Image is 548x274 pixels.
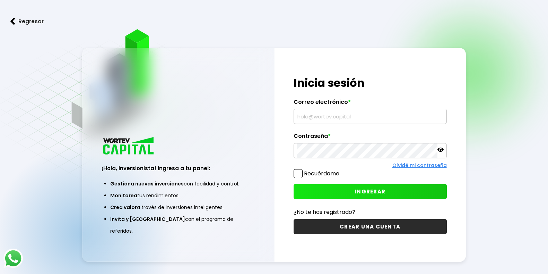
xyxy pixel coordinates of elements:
h3: ¡Hola, inversionista! Ingresa a tu panel: [102,164,255,172]
a: ¿No te has registrado?CREAR UNA CUENTA [294,208,447,234]
h1: Inicia sesión [294,75,447,91]
input: hola@wortev.capital [297,109,444,124]
li: a través de inversiones inteligentes. [110,201,246,213]
span: Monitorea [110,192,137,199]
span: INGRESAR [355,188,385,195]
label: Contraseña [294,133,447,143]
span: Gestiona nuevas inversiones [110,180,184,187]
span: Invita y [GEOGRAPHIC_DATA] [110,216,185,223]
a: Olvidé mi contraseña [392,162,447,169]
li: tus rendimientos. [110,190,246,201]
button: INGRESAR [294,184,447,199]
li: con facilidad y control. [110,178,246,190]
li: con el programa de referidos. [110,213,246,237]
label: Correo electrónico [294,99,447,109]
img: logo_wortev_capital [102,136,156,157]
label: Recuérdame [304,169,339,177]
img: flecha izquierda [10,18,15,25]
span: Crea valor [110,204,137,211]
p: ¿No te has registrado? [294,208,447,216]
img: logos_whatsapp-icon.242b2217.svg [3,249,23,268]
button: CREAR UNA CUENTA [294,219,447,234]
